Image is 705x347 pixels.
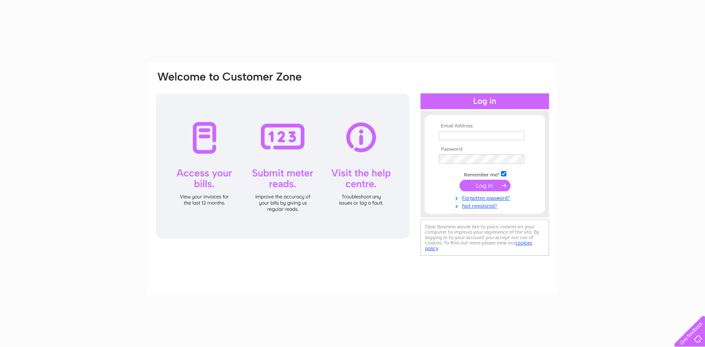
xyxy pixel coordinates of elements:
th: Password: [437,147,533,152]
a: cookies policy [425,240,532,251]
td: Remember me? [437,170,533,178]
input: Submit [459,180,511,191]
div: Clear Business would like to place cookies on your computer to improve your experience of the sit... [421,220,549,256]
a: Forgotten password? [439,193,533,201]
a: Not registered? [439,201,533,209]
th: Email Address: [437,123,533,129]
